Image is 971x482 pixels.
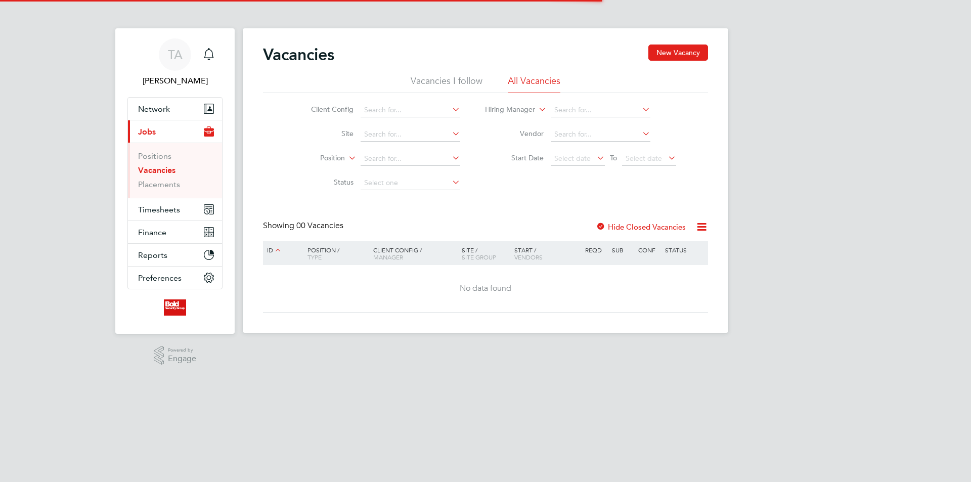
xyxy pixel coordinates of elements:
button: Preferences [128,267,222,289]
a: Placements [138,180,180,189]
div: Status [663,241,707,258]
label: Site [295,129,354,138]
span: Site Group [462,253,496,261]
div: Start / [512,241,583,266]
span: Preferences [138,273,182,283]
span: Tauseef Anjum [127,75,223,87]
h2: Vacancies [263,45,334,65]
label: Start Date [485,153,544,162]
button: Jobs [128,120,222,143]
div: Showing [263,221,345,231]
li: Vacancies I follow [411,75,482,93]
div: No data found [264,283,707,294]
button: Reports [128,244,222,266]
a: Go to home page [127,299,223,316]
button: Finance [128,221,222,243]
span: Reports [138,250,167,260]
div: ID [264,241,300,259]
input: Search for... [361,152,460,166]
input: Search for... [551,127,650,142]
input: Search for... [361,127,460,142]
input: Select one [361,176,460,190]
div: Position / [300,241,371,266]
label: Client Config [295,105,354,114]
span: Select date [626,154,662,163]
span: Manager [373,253,403,261]
input: Search for... [551,103,650,117]
a: Vacancies [138,165,175,175]
span: Network [138,104,170,114]
div: Conf [636,241,662,258]
nav: Main navigation [115,28,235,334]
img: bold-logo-retina.png [164,299,187,316]
span: Type [307,253,322,261]
label: Vendor [485,129,544,138]
span: TA [168,48,183,61]
input: Search for... [361,103,460,117]
label: Status [295,178,354,187]
span: Finance [138,228,166,237]
div: Reqd [583,241,609,258]
a: Powered byEngage [154,346,197,365]
div: Sub [609,241,636,258]
div: Client Config / [371,241,459,266]
span: Select date [554,154,591,163]
button: Network [128,98,222,120]
button: Timesheets [128,198,222,221]
label: Position [287,153,345,163]
a: Positions [138,151,171,161]
span: Powered by [168,346,196,355]
label: Hide Closed Vacancies [596,222,686,232]
label: Hiring Manager [477,105,535,115]
a: TA[PERSON_NAME] [127,38,223,87]
div: Site / [459,241,512,266]
button: New Vacancy [648,45,708,61]
div: Jobs [128,143,222,198]
span: To [607,151,620,164]
span: Engage [168,355,196,363]
li: All Vacancies [508,75,560,93]
span: Vendors [514,253,543,261]
span: 00 Vacancies [296,221,343,231]
span: Timesheets [138,205,180,214]
span: Jobs [138,127,156,137]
